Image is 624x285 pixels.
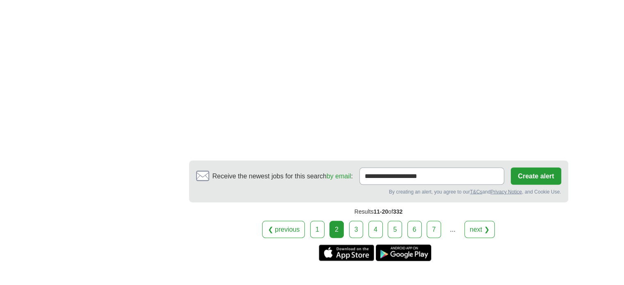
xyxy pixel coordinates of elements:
a: 3 [349,221,363,238]
a: Get the Android app [376,244,431,261]
div: Results of [189,202,568,221]
a: T&Cs [470,189,482,194]
a: Privacy Notice [490,189,522,194]
div: By creating an alert, you agree to our and , and Cookie Use. [196,188,561,195]
a: 6 [407,221,422,238]
a: 1 [310,221,325,238]
a: 7 [427,221,441,238]
a: by email [327,172,351,179]
span: 332 [393,208,402,214]
a: ❮ previous [262,221,305,238]
span: Receive the newest jobs for this search : [213,171,353,181]
a: 4 [368,221,383,238]
button: Create alert [511,167,561,185]
div: 2 [329,221,344,238]
span: 11-20 [373,208,388,214]
a: next ❯ [464,221,495,238]
a: 5 [388,221,402,238]
a: Get the iPhone app [319,244,374,261]
div: ... [444,221,461,237]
